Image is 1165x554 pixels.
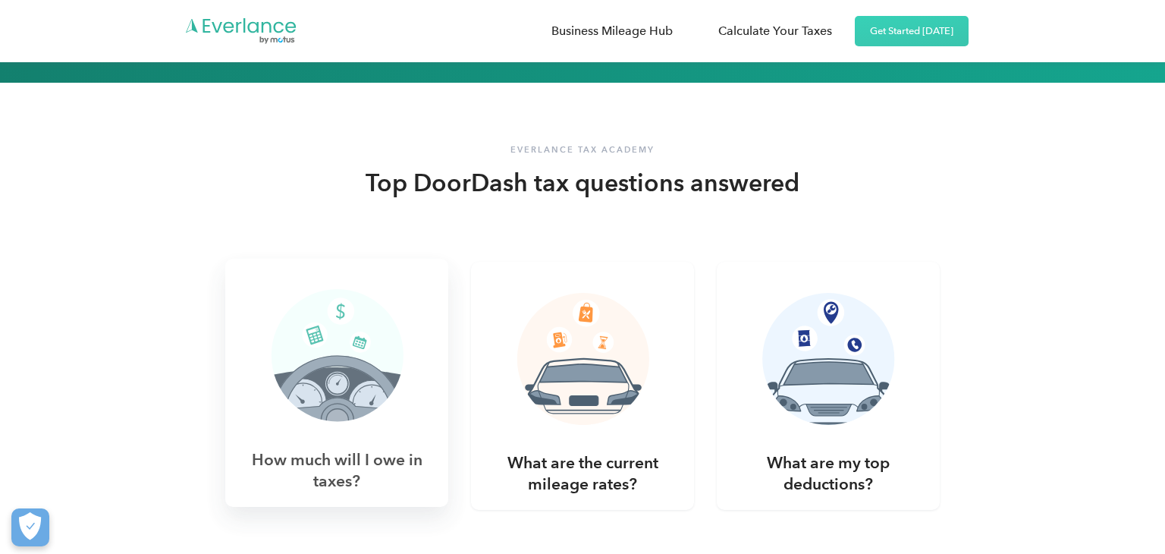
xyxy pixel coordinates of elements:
[536,17,688,45] a: Business Mileage Hub
[855,16,969,46] a: Get Started [DATE]
[471,262,694,510] a: What are the current mileage rates?
[184,17,298,46] img: Everlance logo
[510,143,655,156] div: Everlance TAX ACADEMY
[703,17,847,45] a: Calculate Your Taxes
[717,262,940,510] a: What are my top deductions?
[489,452,676,495] h3: What are the current mileage rates?
[366,168,799,198] h2: Top DoorDash tax questions answered
[225,259,448,507] a: How much will I owe in taxes?
[735,452,922,495] h3: What are my top deductions?
[243,449,430,492] h3: How much will I owe in taxes?
[11,508,49,546] button: Cookies Settings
